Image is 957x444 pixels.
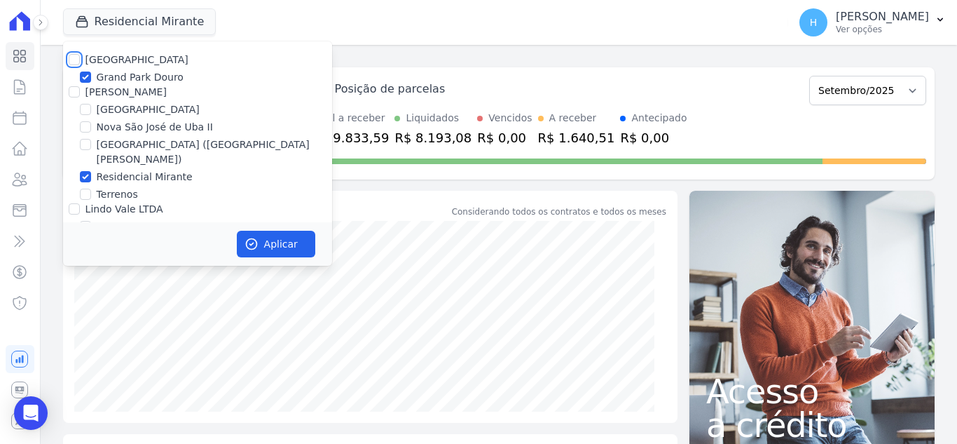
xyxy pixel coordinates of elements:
div: Posição de parcelas [335,81,446,97]
button: H [PERSON_NAME] Ver opções [788,3,957,42]
div: R$ 0,00 [620,128,687,147]
label: Residencial Lindo Vale [97,220,206,234]
label: [PERSON_NAME] [85,86,167,97]
div: Open Intercom Messenger [14,396,48,430]
label: Grand Park Douro [97,70,184,85]
p: Ver opções [836,24,929,35]
label: [GEOGRAPHIC_DATA] [85,54,188,65]
div: Total a receber [312,111,390,126]
div: Considerando todos os contratos e todos os meses [452,206,666,218]
div: R$ 0,00 [477,128,532,147]
label: Residencial Mirante [97,170,193,184]
label: [GEOGRAPHIC_DATA] [97,102,200,117]
label: [GEOGRAPHIC_DATA] ([GEOGRAPHIC_DATA][PERSON_NAME]) [97,137,332,167]
span: H [810,18,818,27]
div: Liquidados [406,111,459,126]
div: Antecipado [631,111,687,126]
label: Nova São José de Uba II [97,120,213,135]
label: Lindo Vale LTDA [85,203,163,215]
label: Terrenos [97,187,138,202]
span: a crédito [706,408,918,442]
div: R$ 9.833,59 [312,128,390,147]
div: R$ 8.193,08 [394,128,471,147]
div: A receber [549,111,597,126]
span: Acesso [706,375,918,408]
div: R$ 1.640,51 [538,128,615,147]
p: [PERSON_NAME] [836,10,929,24]
div: Vencidos [488,111,532,126]
button: Residencial Mirante [63,8,216,35]
button: Aplicar [237,231,315,257]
